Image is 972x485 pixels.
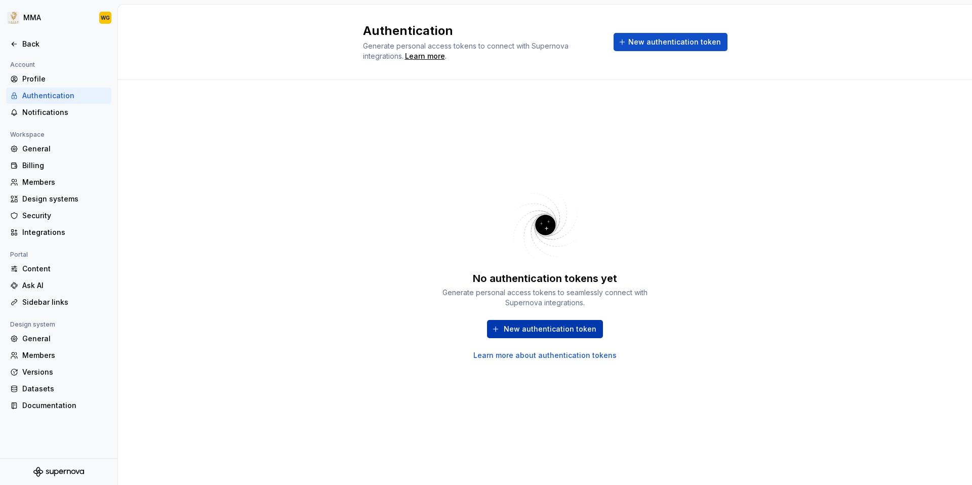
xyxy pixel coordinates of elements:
[6,261,111,277] a: Content
[6,347,111,363] a: Members
[6,36,111,52] a: Back
[439,288,652,308] div: Generate personal access tokens to seamlessly connect with Supernova integrations.
[22,367,107,377] div: Versions
[6,191,111,207] a: Design systems
[6,174,111,190] a: Members
[363,42,571,60] span: Generate personal access tokens to connect with Supernova integrations.
[487,320,603,338] button: New authentication token
[405,51,445,61] a: Learn more
[473,271,617,286] div: No authentication tokens yet
[6,88,111,104] a: Authentication
[614,33,727,51] button: New authentication token
[6,318,59,331] div: Design system
[22,74,107,84] div: Profile
[22,160,107,171] div: Billing
[22,384,107,394] div: Datasets
[22,264,107,274] div: Content
[23,13,41,23] div: MMA
[22,334,107,344] div: General
[6,224,111,240] a: Integrations
[6,331,111,347] a: General
[6,59,39,71] div: Account
[363,23,601,39] h2: Authentication
[6,104,111,120] a: Notifications
[6,157,111,174] a: Billing
[22,194,107,204] div: Design systems
[22,297,107,307] div: Sidebar links
[504,324,596,334] span: New authentication token
[6,208,111,224] a: Security
[101,14,110,22] div: WG
[473,350,617,360] a: Learn more about authentication tokens
[22,400,107,411] div: Documentation
[7,12,19,24] img: fc29cc6a-6774-4435-a82d-a6acdc4f5b8b.png
[22,280,107,291] div: Ask AI
[6,294,111,310] a: Sidebar links
[403,53,447,60] span: .
[22,350,107,360] div: Members
[6,381,111,397] a: Datasets
[6,249,32,261] div: Portal
[22,91,107,101] div: Authentication
[6,71,111,87] a: Profile
[6,277,111,294] a: Ask AI
[22,227,107,237] div: Integrations
[33,467,84,477] svg: Supernova Logo
[2,7,115,29] button: MMAWG
[22,39,107,49] div: Back
[6,141,111,157] a: General
[6,129,49,141] div: Workspace
[22,177,107,187] div: Members
[22,107,107,117] div: Notifications
[6,397,111,414] a: Documentation
[22,144,107,154] div: General
[628,37,721,47] span: New authentication token
[22,211,107,221] div: Security
[6,364,111,380] a: Versions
